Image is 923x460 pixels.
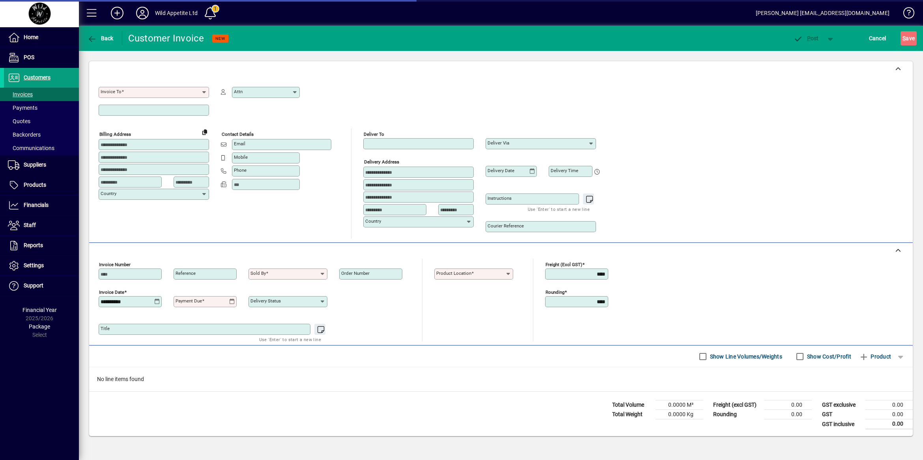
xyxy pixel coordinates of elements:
[869,32,886,45] span: Cancel
[4,175,79,195] a: Products
[4,155,79,175] a: Suppliers
[865,400,913,410] td: 0.00
[546,289,564,295] mat-label: Rounding
[250,298,281,304] mat-label: Delivery status
[105,6,130,20] button: Add
[4,28,79,47] a: Home
[865,410,913,419] td: 0.00
[656,400,703,410] td: 0.0000 M³
[215,36,225,41] span: NEW
[764,410,812,419] td: 0.00
[101,191,116,196] mat-label: Country
[198,126,211,138] button: Copy to Delivery address
[4,115,79,128] a: Quotes
[8,105,37,111] span: Payments
[859,350,891,363] span: Product
[897,2,913,27] a: Knowledge Base
[24,74,50,81] span: Customers
[4,216,79,235] a: Staff
[101,89,121,94] mat-label: Invoice To
[29,323,50,330] span: Package
[656,410,703,419] td: 0.0000 Kg
[155,7,198,19] div: Wild Appetite Ltd
[8,91,33,98] span: Invoices
[4,128,79,141] a: Backorders
[22,307,57,313] span: Financial Year
[488,168,514,173] mat-label: Delivery date
[24,54,34,60] span: POS
[24,282,43,289] span: Support
[807,35,811,41] span: P
[709,410,764,419] td: Rounding
[364,131,384,137] mat-label: Deliver To
[128,32,204,45] div: Customer Invoice
[793,35,819,41] span: ost
[4,195,79,215] a: Financials
[99,262,131,267] mat-label: Invoice number
[4,236,79,255] a: Reports
[4,101,79,115] a: Payments
[176,298,202,304] mat-label: Payment due
[234,141,245,146] mat-label: Email
[234,167,247,173] mat-label: Phone
[789,31,823,45] button: Post
[130,6,155,20] button: Profile
[24,222,36,228] span: Staff
[341,270,370,276] mat-label: Order number
[8,145,54,151] span: Communications
[4,256,79,276] a: Settings
[79,31,122,45] app-page-header-button: Back
[608,400,656,410] td: Total Volume
[488,140,509,146] mat-label: Deliver via
[4,88,79,101] a: Invoices
[805,353,851,360] label: Show Cost/Profit
[89,367,913,391] div: No line items found
[259,335,321,344] mat-hint: Use 'Enter' to start a new line
[756,7,889,19] div: [PERSON_NAME] [EMAIL_ADDRESS][DOMAIN_NAME]
[4,276,79,296] a: Support
[902,35,906,41] span: S
[87,35,114,41] span: Back
[4,48,79,68] a: POS
[902,32,915,45] span: ave
[8,131,41,138] span: Backorders
[176,270,196,276] mat-label: Reference
[24,242,43,248] span: Reports
[8,118,30,124] span: Quotes
[901,31,917,45] button: Save
[99,289,124,295] mat-label: Invoice date
[708,353,782,360] label: Show Line Volumes/Weights
[818,400,865,410] td: GST exclusive
[818,419,865,429] td: GST inclusive
[234,89,243,94] mat-label: Attn
[85,31,116,45] button: Back
[24,202,49,208] span: Financials
[551,168,578,173] mat-label: Delivery time
[608,410,656,419] td: Total Weight
[24,262,44,268] span: Settings
[436,270,471,276] mat-label: Product location
[818,410,865,419] td: GST
[4,141,79,155] a: Communications
[867,31,888,45] button: Cancel
[865,419,913,429] td: 0.00
[855,349,895,364] button: Add product line item
[234,154,248,160] mat-label: Mobile
[709,400,764,410] td: Freight (excl GST)
[764,400,812,410] td: 0.00
[101,326,110,331] mat-label: Title
[250,270,266,276] mat-label: Sold by
[24,161,46,168] span: Suppliers
[24,182,46,188] span: Products
[24,34,38,40] span: Home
